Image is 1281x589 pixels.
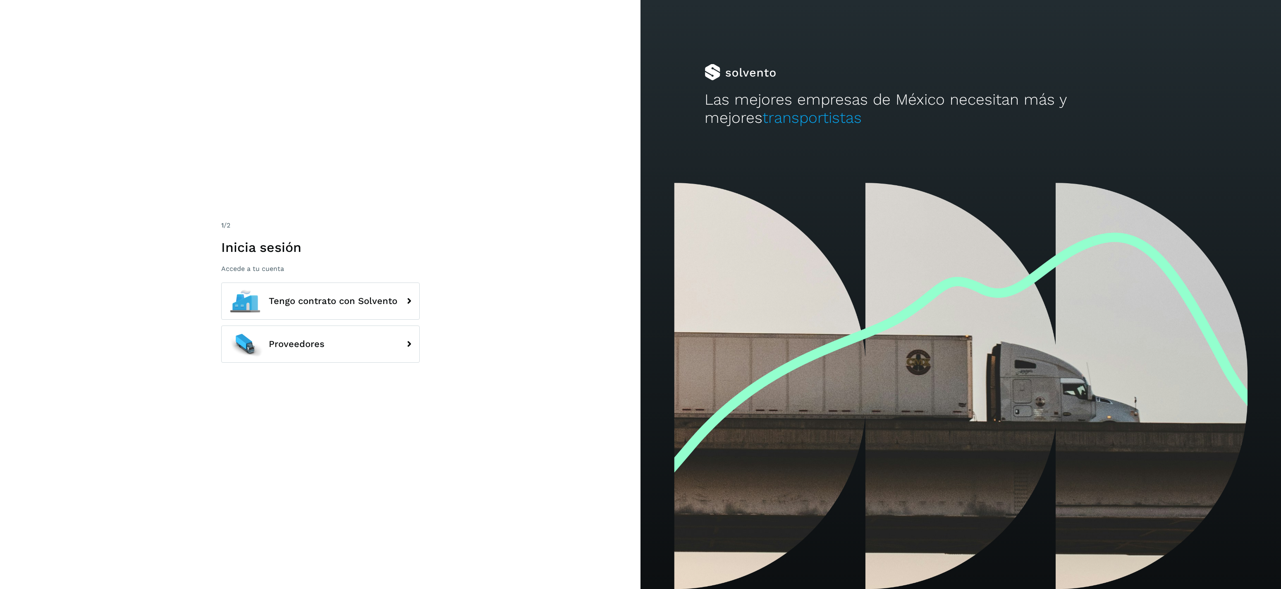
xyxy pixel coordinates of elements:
h2: Las mejores empresas de México necesitan más y mejores [705,91,1217,127]
p: Accede a tu cuenta [221,265,420,273]
span: 1 [221,221,224,229]
span: Tengo contrato con Solvento [269,296,397,306]
span: transportistas [762,109,862,127]
button: Proveedores [221,326,420,363]
button: Tengo contrato con Solvento [221,283,420,320]
span: Proveedores [269,339,325,349]
h1: Inicia sesión [221,239,420,255]
div: /2 [221,220,420,230]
